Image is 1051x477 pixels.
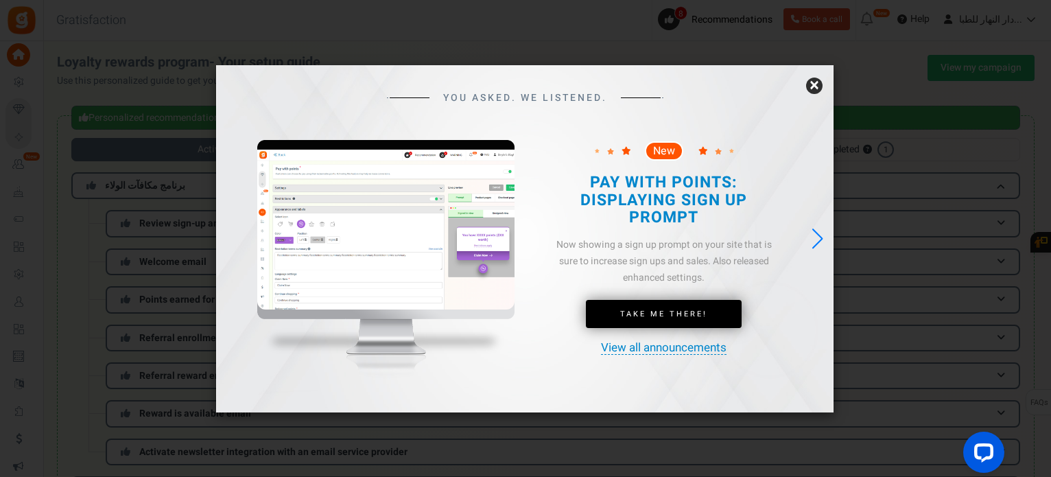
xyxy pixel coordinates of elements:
div: Now showing a sign up prompt on your site that is sure to increase sign ups and sales. Also relea... [547,237,780,286]
img: mockup [257,140,515,401]
div: Next slide [808,224,827,254]
h2: PAY WITH POINTS: DISPLAYING SIGN UP PROMPT [558,174,768,226]
span: New [653,146,675,156]
a: Take Me There! [586,300,742,329]
span: YOU ASKED. WE LISTENED. [443,93,607,103]
a: View all announcements [601,342,727,355]
img: screenshot [257,150,515,310]
a: × [806,78,823,94]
